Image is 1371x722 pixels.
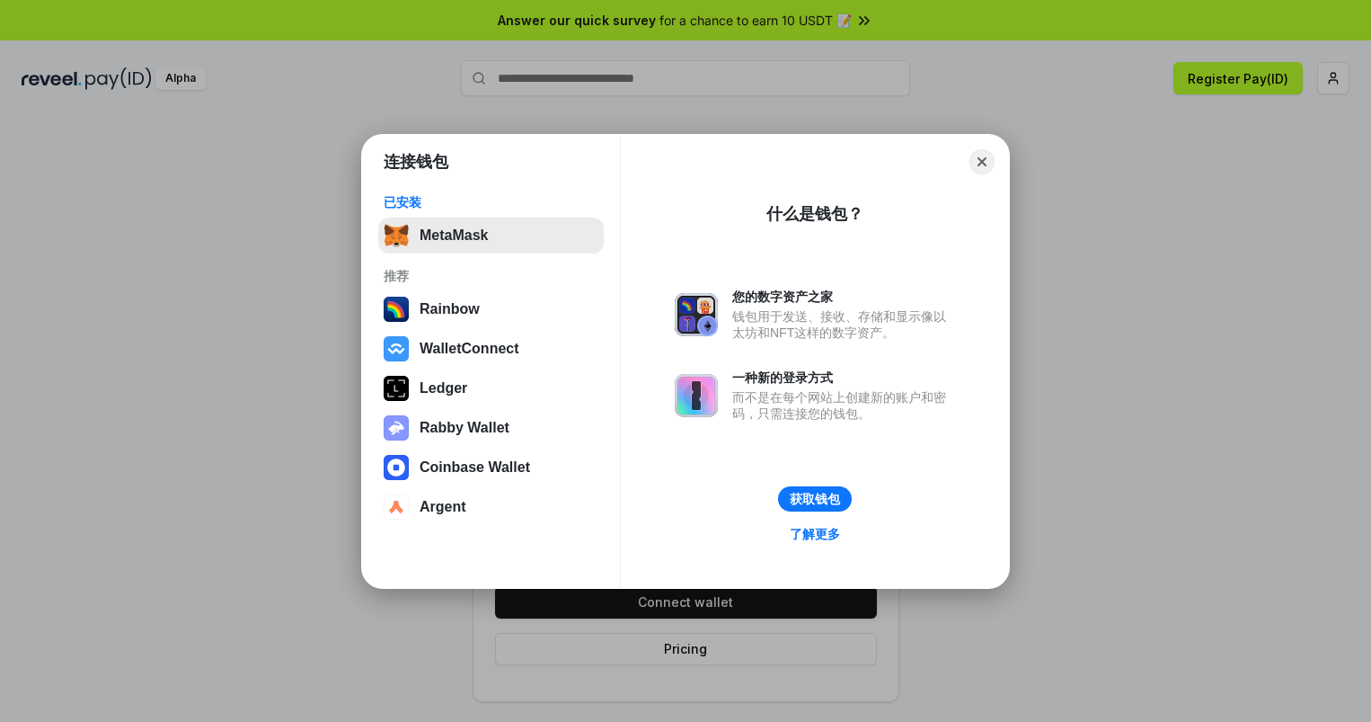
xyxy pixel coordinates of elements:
div: Ledger [420,380,467,397]
div: 而不是在每个网站上创建新的账户和密码，只需连接您的钱包。 [732,389,955,422]
button: Rainbow [378,291,604,327]
div: 一种新的登录方式 [732,370,955,386]
div: 获取钱包 [790,491,840,507]
div: Argent [420,499,466,515]
div: 已安装 [384,194,598,210]
button: Argent [378,489,604,525]
button: Coinbase Wallet [378,450,604,486]
h1: 连接钱包 [384,151,448,173]
button: 获取钱包 [778,486,852,512]
div: 了解更多 [790,526,840,542]
img: svg+xml,%3Csvg%20width%3D%22120%22%20height%3D%22120%22%20viewBox%3D%220%200%20120%20120%22%20fil... [384,297,409,322]
img: svg+xml,%3Csvg%20width%3D%2228%22%20height%3D%2228%22%20viewBox%3D%220%200%2028%2028%22%20fill%3D... [384,455,409,480]
div: Rabby Wallet [420,420,509,436]
div: WalletConnect [420,341,519,357]
button: MetaMask [378,218,604,254]
img: svg+xml,%3Csvg%20width%3D%2228%22%20height%3D%2228%22%20viewBox%3D%220%200%2028%2028%22%20fill%3D... [384,495,409,520]
div: 什么是钱包？ [766,203,863,225]
div: 您的数字资产之家 [732,289,955,305]
div: Coinbase Wallet [420,459,530,476]
img: svg+xml,%3Csvg%20xmlns%3D%22http%3A%2F%2Fwww.w3.org%2F2000%2Fsvg%22%20fill%3D%22none%22%20viewBox... [384,415,409,441]
div: Rainbow [420,301,480,317]
button: Ledger [378,370,604,406]
div: 钱包用于发送、接收、存储和显示像以太坊和NFT这样的数字资产。 [732,308,955,341]
a: 了解更多 [779,522,851,546]
div: 推荐 [384,268,598,284]
img: svg+xml,%3Csvg%20xmlns%3D%22http%3A%2F%2Fwww.w3.org%2F2000%2Fsvg%22%20fill%3D%22none%22%20viewBox... [675,293,718,336]
div: MetaMask [420,227,488,244]
button: WalletConnect [378,331,604,367]
button: Close [969,149,995,174]
img: svg+xml,%3Csvg%20fill%3D%22none%22%20height%3D%2233%22%20viewBox%3D%220%200%2035%2033%22%20width%... [384,223,409,248]
img: svg+xml,%3Csvg%20xmlns%3D%22http%3A%2F%2Fwww.w3.org%2F2000%2Fsvg%22%20width%3D%2228%22%20height%3... [384,376,409,401]
img: svg+xml,%3Csvg%20xmlns%3D%22http%3A%2F%2Fwww.w3.org%2F2000%2Fsvg%22%20fill%3D%22none%22%20viewBox... [675,374,718,417]
img: svg+xml,%3Csvg%20width%3D%2228%22%20height%3D%2228%22%20viewBox%3D%220%200%2028%2028%22%20fill%3D... [384,336,409,361]
button: Rabby Wallet [378,410,604,446]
